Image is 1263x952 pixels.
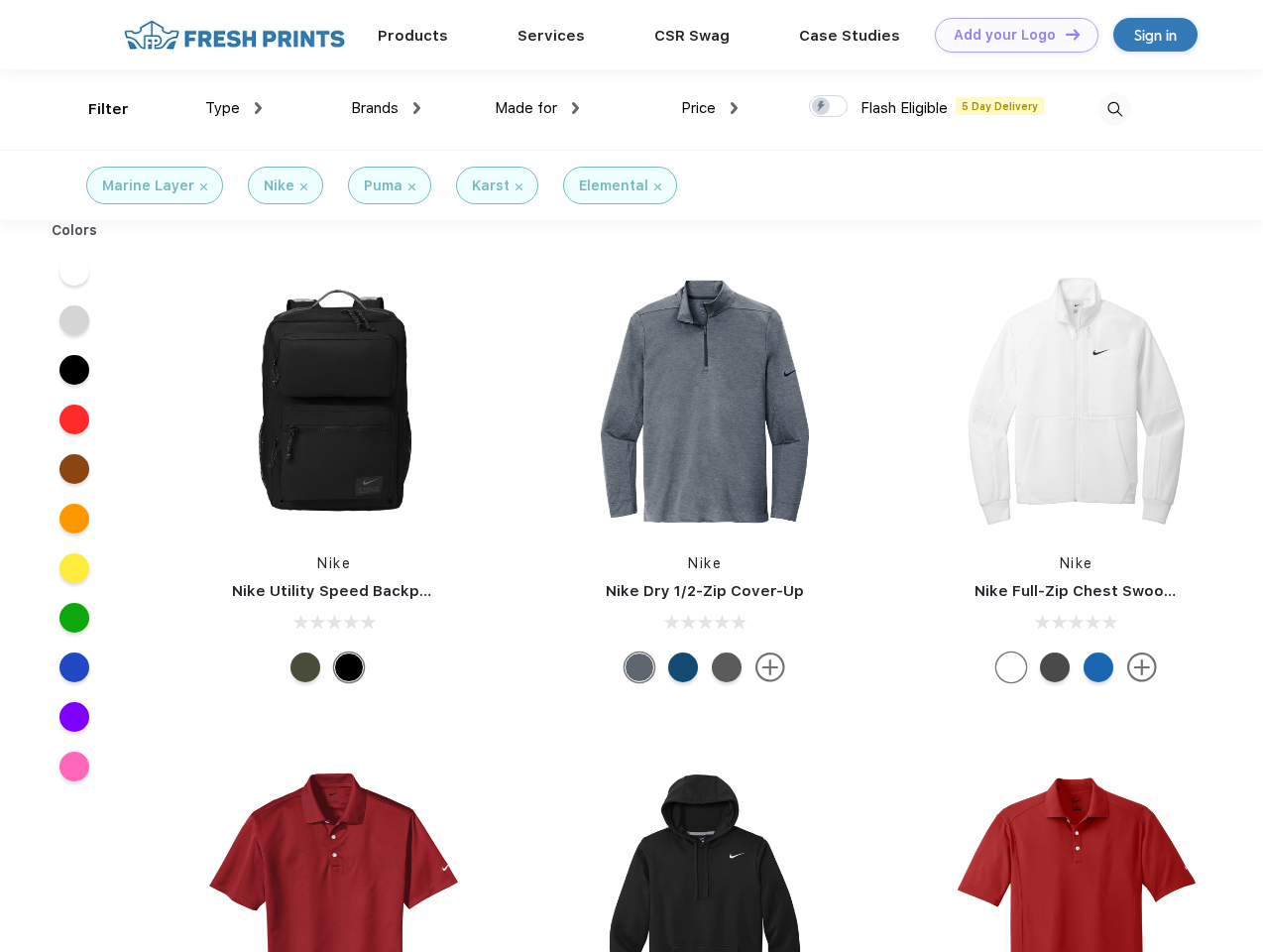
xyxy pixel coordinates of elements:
span: 5 Day Delivery [956,97,1044,115]
div: Nike [264,176,294,196]
span: Price [681,99,716,117]
img: filter_cancel.svg [516,183,522,190]
a: Nike [1060,555,1093,571]
img: dropdown.png [731,102,738,114]
img: more.svg [755,653,785,682]
div: Elemental [579,176,648,196]
div: Marine Layer [102,176,194,196]
img: desktop_search.svg [1098,93,1131,126]
a: Nike [688,555,722,571]
img: dropdown.png [572,102,579,114]
a: Nike Utility Speed Backpack [232,582,446,600]
span: Flash Eligible [861,99,948,117]
a: Sign in [1113,18,1198,52]
div: Filter [88,98,129,121]
div: Karst [472,176,510,196]
img: DT [1066,29,1080,40]
img: dropdown.png [413,102,420,114]
div: Sign in [1134,24,1177,47]
span: Type [205,99,240,117]
img: filter_cancel.svg [300,183,307,190]
div: Cargo Khaki [290,653,320,682]
a: Nike [317,555,351,571]
img: func=resize&h=266 [945,270,1208,534]
img: fo%20logo%202.webp [118,18,351,53]
div: Black Heather [712,653,742,682]
div: White [996,653,1026,682]
img: func=resize&h=266 [573,270,837,534]
div: Royal [1084,653,1113,682]
img: filter_cancel.svg [408,183,415,190]
span: Brands [351,99,399,117]
div: Navy Heather [625,653,654,682]
img: more.svg [1127,653,1157,682]
span: Made for [495,99,557,117]
a: Nike Dry 1/2-Zip Cover-Up [606,582,804,600]
div: Colors [37,220,113,241]
div: Gym Blue [668,653,698,682]
a: Nike Full-Zip Chest Swoosh Jacket [975,582,1238,600]
a: Services [517,27,585,45]
img: filter_cancel.svg [654,183,661,190]
div: Black [334,653,364,682]
img: filter_cancel.svg [200,183,207,190]
div: Add your Logo [954,27,1056,44]
a: CSR Swag [654,27,730,45]
a: Products [378,27,448,45]
div: Puma [364,176,402,196]
img: func=resize&h=266 [202,270,466,534]
img: dropdown.png [255,102,262,114]
div: Anthracite [1040,653,1070,682]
